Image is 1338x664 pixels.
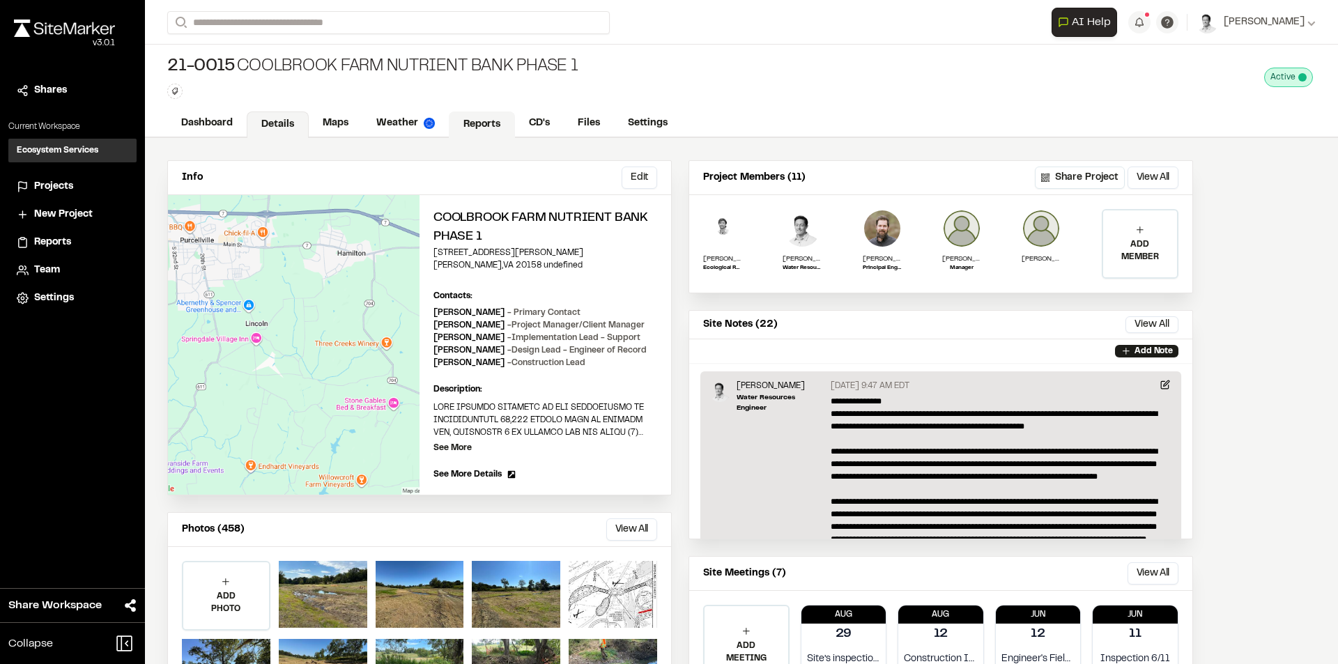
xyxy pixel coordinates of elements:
span: AI Help [1072,14,1111,31]
a: New Project [17,207,128,222]
button: Open AI Assistant [1052,8,1117,37]
p: Add Note [1135,345,1173,357]
p: [PERSON_NAME] [863,254,902,264]
span: - Construction Lead [507,360,585,366]
p: Jun [996,608,1081,621]
span: Shares [34,83,67,98]
h3: Ecosystem Services [17,144,98,157]
p: Description: [433,383,657,396]
span: Settings [34,291,74,306]
span: 21-0015 [167,56,234,78]
span: Reports [34,235,71,250]
p: Aug [898,608,983,621]
div: Oh geez...please don't... [14,37,115,49]
p: 29 [836,625,852,644]
a: Settings [17,291,128,306]
a: Shares [17,83,128,98]
button: View All [1125,316,1178,333]
span: New Project [34,207,93,222]
p: ADD PHOTO [183,590,269,615]
p: [PERSON_NAME] [433,357,585,369]
span: Collapse [8,635,53,652]
p: See More [433,442,472,454]
span: - Implementation Lead - Support [507,334,640,341]
img: Alex Lucado [709,380,731,402]
a: Weather [362,110,449,137]
a: Team [17,263,128,278]
p: [DATE] 9:47 AM EDT [831,380,909,392]
p: [PERSON_NAME] [433,319,645,332]
span: Projects [34,179,73,194]
span: Share Workspace [8,597,102,614]
p: [PERSON_NAME] [783,254,822,264]
a: CD's [515,110,564,137]
img: Kyle Ashmun [703,209,742,248]
img: User [1196,11,1218,33]
p: Principal Engineer [863,264,902,272]
button: Share Project [1035,167,1125,189]
p: 12 [934,625,948,644]
p: [PERSON_NAME] [737,380,825,392]
button: Search [167,11,192,34]
p: Site Meetings (7) [703,566,786,581]
p: Project Members (11) [703,170,806,185]
span: See More Details [433,468,502,481]
span: [PERSON_NAME] [1224,15,1305,30]
img: Alex Lucado [783,209,822,248]
span: - Primary Contact [507,309,580,316]
p: Current Workspace [8,121,137,133]
p: Photos (458) [182,522,245,537]
img: precipai.png [424,118,435,129]
button: View All [1128,167,1178,189]
p: Info [182,170,203,185]
a: Maps [309,110,362,137]
div: Coolbrook Farm Nutrient Bank Phase 1 [167,56,578,78]
a: Details [247,111,309,138]
img: rebrand.png [14,20,115,37]
p: Site Notes (22) [703,317,778,332]
img: Jon Roller [942,209,981,248]
p: Water Resources Engineer [783,264,822,272]
a: Reports [17,235,128,250]
div: Open AI Assistant [1052,8,1123,37]
h2: Coolbrook Farm Nutrient Bank Phase 1 [433,209,657,247]
p: [PERSON_NAME] [703,254,742,264]
p: Manager [942,264,981,272]
div: This project is active and counting against your active project count. [1264,68,1313,87]
p: [PERSON_NAME] [433,344,647,357]
button: View All [1128,562,1178,585]
span: This project is active and counting against your active project count. [1298,73,1307,82]
span: - Design Lead - Engineer of Record [507,347,647,354]
button: View All [606,518,657,541]
p: Jun [1093,608,1178,621]
a: Files [564,110,614,137]
img: Chris Sizemore [1022,209,1061,248]
p: Aug [801,608,886,621]
p: 12 [1031,625,1045,644]
p: Contacts: [433,290,472,302]
p: [PERSON_NAME] [433,332,640,344]
p: 11 [1129,625,1141,644]
p: [PERSON_NAME] , VA 20158 undefined [433,259,657,272]
span: Active [1270,71,1295,84]
p: ADD MEMBER [1103,238,1177,263]
a: Projects [17,179,128,194]
p: [STREET_ADDRESS][PERSON_NAME] [433,247,657,259]
p: Ecological Restoration Specialist [703,264,742,272]
button: Edit Tags [167,84,183,99]
a: Dashboard [167,110,247,137]
button: [PERSON_NAME] [1196,11,1316,33]
p: [PERSON_NAME] [433,307,580,319]
p: [PERSON_NAME] [942,254,981,264]
p: [PERSON_NAME] [1022,254,1061,264]
span: - Project Manager/Client Manager [507,322,645,329]
button: Edit [622,167,657,189]
img: Kip Mumaw [863,209,902,248]
a: Settings [614,110,682,137]
a: Reports [449,111,515,138]
p: Water Resources Engineer [737,392,825,413]
span: Team [34,263,60,278]
p: LORE IPSUMDO SITAMETC AD ELI SEDDOEIUSMO TE INCIDIDUNTUTL 68,222 ETDOLO MAGN AL ENIMADM VEN, QUIS... [433,401,657,439]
